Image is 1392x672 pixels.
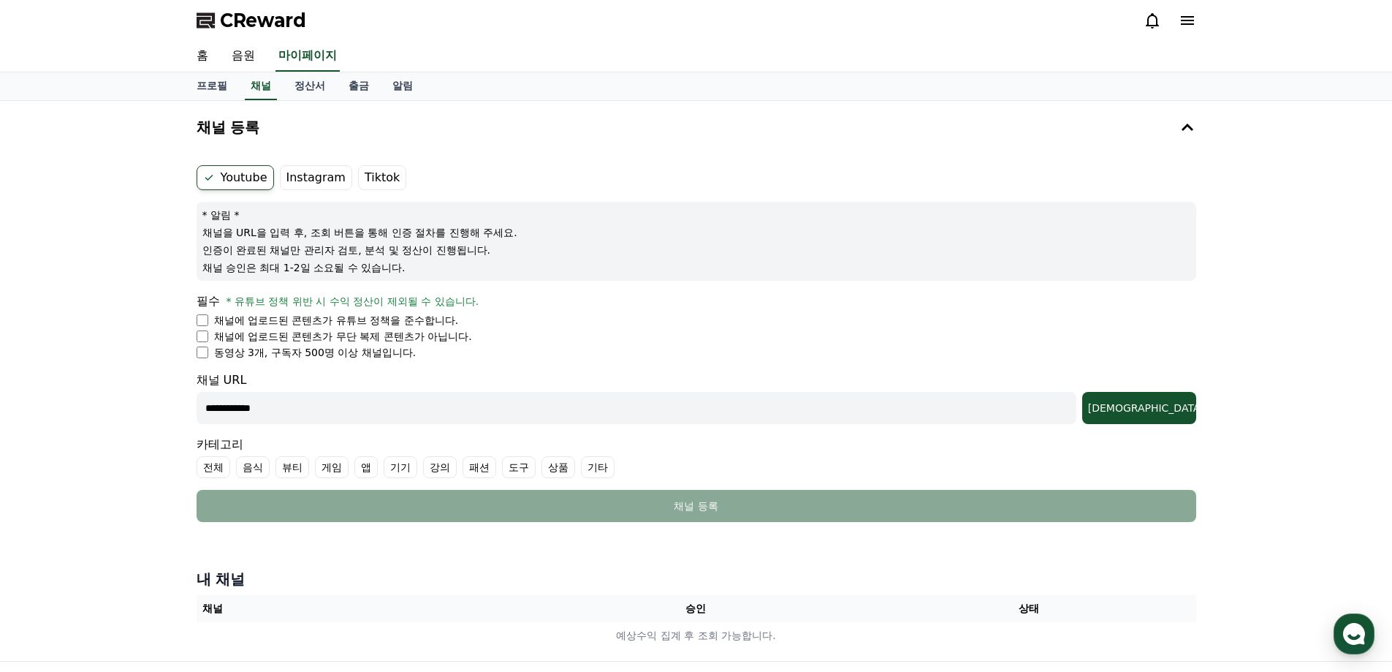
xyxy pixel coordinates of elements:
a: 정산서 [283,72,337,100]
div: [DEMOGRAPHIC_DATA] [1088,401,1190,415]
a: 대화 [96,464,189,500]
span: * 유튜브 정책 위반 시 수익 정산이 제외될 수 있습니다. [227,295,479,307]
p: 인증이 완료된 채널만 관리자 검토, 분석 및 정산이 진행됩니다. [202,243,1190,257]
a: 알림 [381,72,425,100]
p: 채널에 업로드된 콘텐츠가 유튜브 정책을 준수합니다. [214,313,459,328]
label: 상품 [541,456,575,478]
a: 출금 [337,72,381,100]
th: 채널 [197,595,530,622]
h4: 채널 등록 [197,119,260,135]
label: 게임 [315,456,349,478]
div: 채널 등록 [226,499,1167,513]
span: 홈 [46,486,55,497]
span: 대화 [134,486,151,498]
th: 승인 [529,595,862,622]
p: 동영상 3개, 구독자 500명 이상 채널입니다. [214,345,417,360]
span: 설정 [226,486,243,497]
td: 예상수익 집계 후 조회 가능합니다. [197,622,1196,649]
a: CReward [197,9,306,32]
label: Instagram [280,165,352,190]
label: 기타 [581,456,615,478]
p: 채널을 URL을 입력 후, 조회 버튼을 통해 인증 절차를 진행해 주세요. [202,225,1190,240]
span: CReward [220,9,306,32]
div: 카테고리 [197,436,1196,478]
a: 홈 [185,41,220,72]
button: 채널 등록 [197,490,1196,522]
label: 뷰티 [275,456,309,478]
button: [DEMOGRAPHIC_DATA] [1082,392,1196,424]
label: 도구 [502,456,536,478]
span: 필수 [197,294,220,308]
div: 채널 URL [197,371,1196,424]
p: 채널 승인은 최대 1-2일 소요될 수 있습니다. [202,260,1190,275]
label: Tiktok [358,165,406,190]
a: 음원 [220,41,267,72]
a: 채널 [245,72,277,100]
a: 설정 [189,464,281,500]
label: 강의 [423,456,457,478]
label: 앱 [354,456,378,478]
a: 마이페이지 [275,41,340,72]
button: 채널 등록 [191,107,1202,148]
th: 상태 [862,595,1195,622]
label: 기기 [384,456,417,478]
p: 채널에 업로드된 콘텐츠가 무단 복제 콘텐츠가 아닙니다. [214,329,472,344]
a: 홈 [4,464,96,500]
h4: 내 채널 [197,569,1196,589]
label: Youtube [197,165,274,190]
a: 프로필 [185,72,239,100]
label: 패션 [463,456,496,478]
label: 전체 [197,456,230,478]
label: 음식 [236,456,270,478]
